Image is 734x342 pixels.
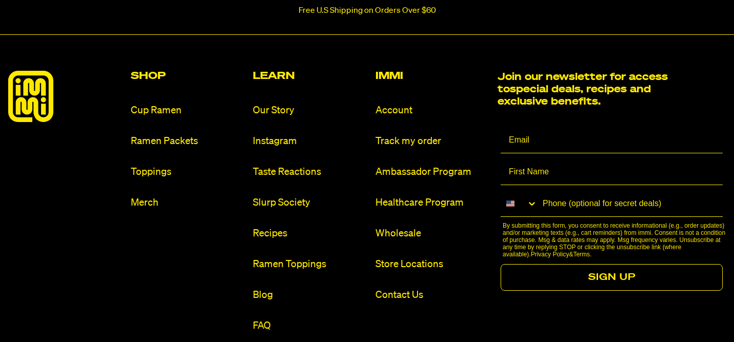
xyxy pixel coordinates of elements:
a: Taste Reactions [253,165,367,179]
a: Slurp Society [253,196,367,210]
a: Blog [253,288,367,302]
p: Free U.S Shipping on Orders Over $60 [299,6,436,15]
img: immieats [8,71,53,122]
img: United States [506,199,514,208]
a: Healthcare Program [375,196,490,210]
a: Ramen Toppings [253,257,367,271]
a: Contact Us [375,288,490,302]
a: Toppings [131,165,245,179]
button: Search Countries [501,191,538,216]
a: Cup Ramen [131,104,245,117]
input: First Name [501,159,723,185]
h2: Learn [253,71,367,81]
input: Phone (optional for secret deals) [538,191,723,216]
p: By submitting this form, you consent to receive informational (e.g., order updates) and/or market... [503,222,726,258]
a: Account [375,104,490,117]
a: Recipes [253,227,367,240]
a: Track my order [375,134,490,148]
a: Ramen Packets [131,134,245,148]
a: FAQ [253,319,367,333]
a: Wholesale [375,227,490,240]
a: Store Locations [375,257,490,271]
input: Email [501,128,723,153]
h2: Join our newsletter for access to special deals, recipes and exclusive benefits. [498,71,675,108]
a: Instagram [253,134,367,148]
button: SIGN UP [501,264,723,291]
h2: Shop [131,71,245,81]
a: Terms [573,251,590,258]
h2: Immi [375,71,490,81]
a: Privacy Policy [531,251,569,258]
a: Ambassador Program [375,165,490,179]
a: Our Story [253,104,367,117]
a: Merch [131,196,245,210]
